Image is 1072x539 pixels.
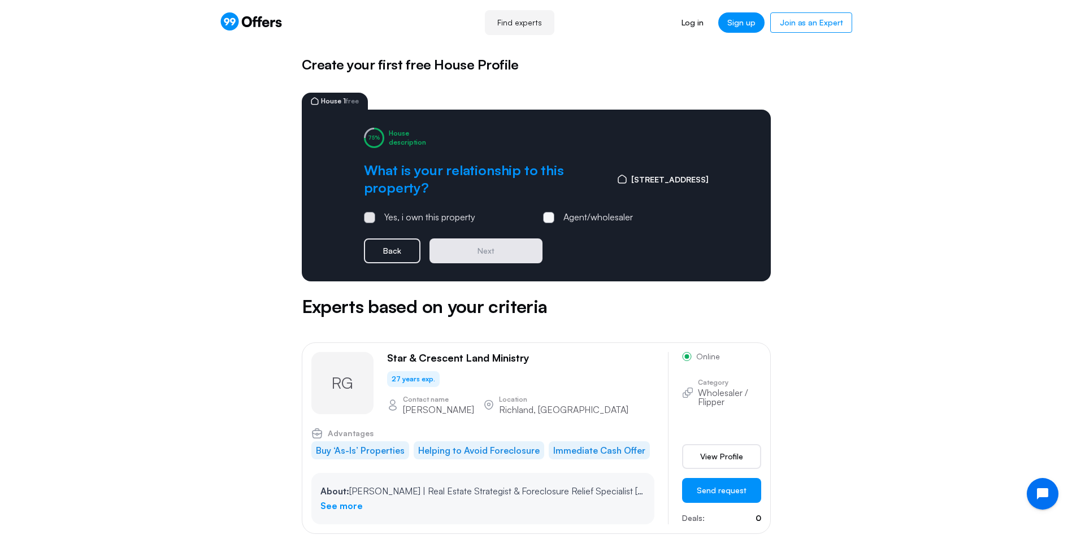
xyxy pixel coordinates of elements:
p: [PERSON_NAME] [403,405,474,414]
span: Online [696,353,720,360]
span: Advantages [328,429,374,437]
a: See more [320,499,363,514]
span: House 1 [321,98,359,105]
p: 0 [756,512,761,524]
a: View Profile [682,444,761,469]
button: Send request [682,478,761,503]
div: House description [389,129,426,146]
li: Immediate Cash Offer [549,441,650,459]
a: Join as an Expert [770,12,852,33]
p: Location [499,396,628,403]
span: View Profile [700,451,743,462]
a: Log in [672,12,713,33]
p: Star & Crescent Land Ministry [387,352,530,364]
p: Wholesaler / Flipper [698,388,761,406]
p: Category [698,379,761,386]
span: RG [332,372,353,394]
a: Find experts [485,10,554,35]
h5: Experts based on your criteria [302,293,771,320]
p: [PERSON_NAME] | Real Estate Strategist & Foreclosure Relief Specialist [PERSON_NAME] is a certifi... [320,484,645,499]
span: free [346,97,359,105]
button: Next [429,238,542,263]
a: Sign up [718,12,765,33]
p: Deals: [682,512,705,524]
span: About: [320,485,349,497]
li: Helping to Avoid Foreclosure [414,441,544,459]
p: Contact name [403,396,474,403]
h2: What is your relationship to this property? [364,162,600,197]
button: Back [364,238,420,263]
p: Richland, [GEOGRAPHIC_DATA] [499,405,628,414]
div: 27 years exp. [387,371,440,387]
div: Agent/wholesaler [563,210,633,225]
li: Buy ‘As-Is’ Properties [311,441,409,459]
div: Yes, i own this property [384,210,475,225]
span: [STREET_ADDRESS] [631,173,709,186]
h5: Create your first free House Profile [302,54,771,75]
